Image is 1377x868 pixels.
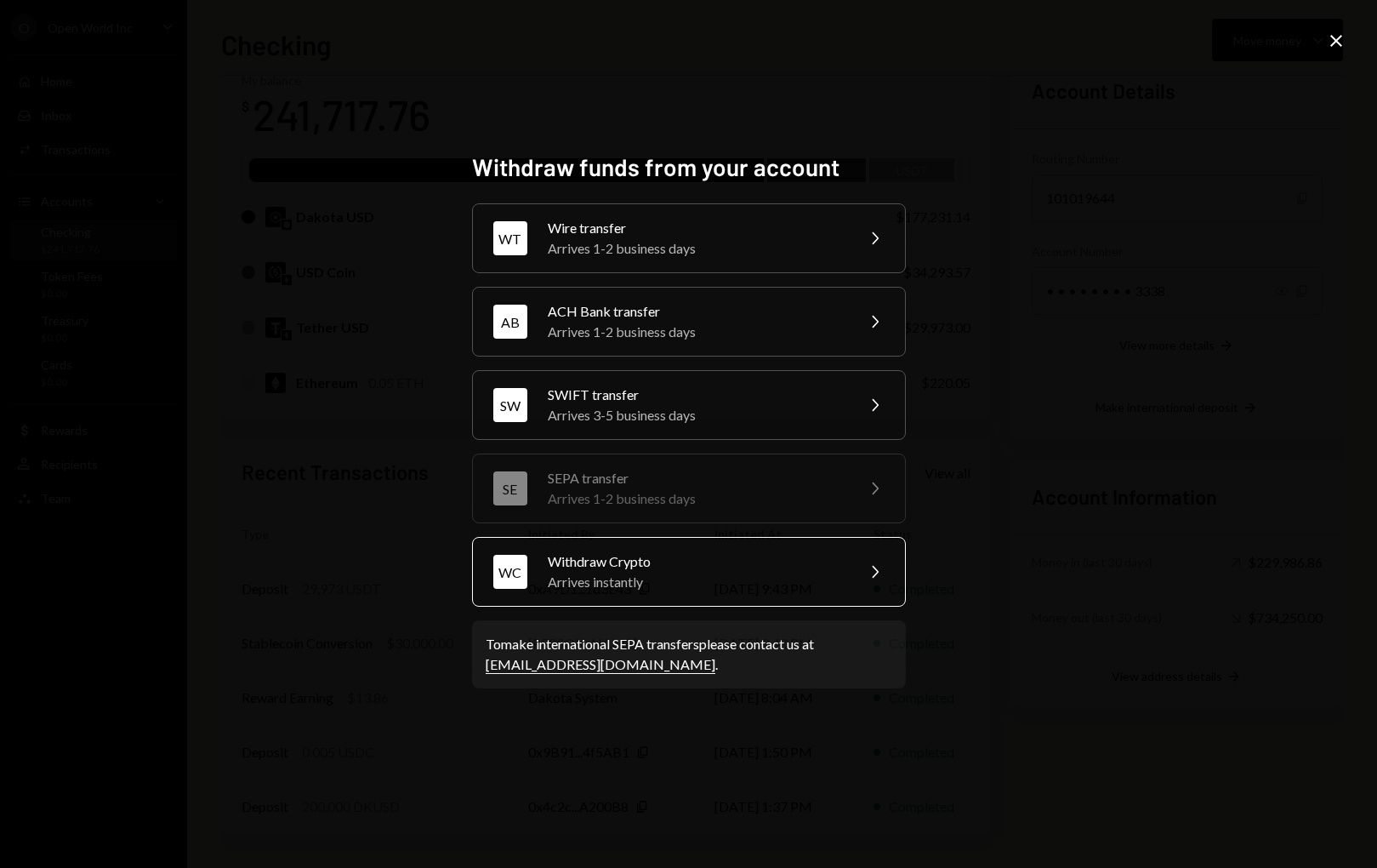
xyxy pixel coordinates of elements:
div: WC [493,555,527,589]
div: ACH Bank transfer [548,301,844,322]
div: AB [493,305,527,339]
button: SESEPA transferArrives 1-2 business days [472,454,906,523]
div: SW [493,388,527,422]
div: Withdraw Crypto [548,551,844,572]
button: WTWire transferArrives 1-2 business days [472,203,906,273]
div: Arrives 3-5 business days [548,405,844,425]
div: SWIFT transfer [548,385,844,405]
div: Arrives 1-2 business days [548,238,844,259]
a: [EMAIL_ADDRESS][DOMAIN_NAME] [486,656,715,674]
div: Wire transfer [548,218,844,238]
div: Arrives 1-2 business days [548,322,844,342]
button: ABACH Bank transferArrives 1-2 business days [472,287,906,357]
div: To make international SEPA transfers please contact us at . [486,634,892,675]
div: Arrives 1-2 business days [548,488,844,509]
h2: Withdraw funds from your account [472,151,906,184]
button: WCWithdraw CryptoArrives instantly [472,537,906,607]
div: WT [493,221,527,255]
div: Arrives instantly [548,572,844,592]
button: SWSWIFT transferArrives 3-5 business days [472,370,906,440]
div: SEPA transfer [548,468,844,488]
div: SE [493,471,527,505]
